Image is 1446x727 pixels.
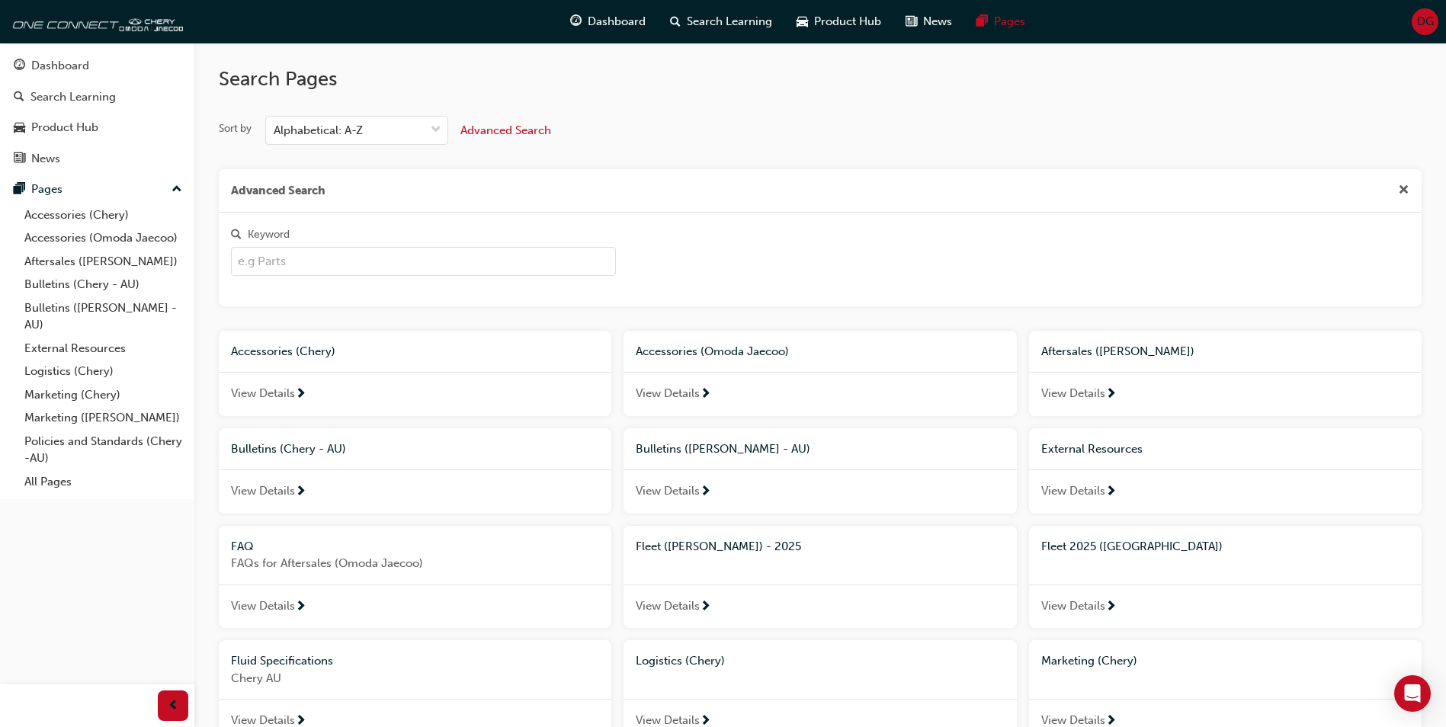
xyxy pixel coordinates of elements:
a: Marketing (Chery) [18,383,188,407]
span: next-icon [700,485,711,499]
div: Product Hub [31,119,98,136]
span: pages-icon [14,183,25,197]
a: Fleet 2025 ([GEOGRAPHIC_DATA])View Details [1029,526,1422,629]
a: Accessories (Omoda Jaecoo)View Details [624,331,1016,416]
span: View Details [636,597,700,615]
a: Dashboard [6,52,188,80]
span: FAQ [231,540,254,553]
div: Pages [31,181,63,198]
a: External ResourcesView Details [1029,428,1422,514]
span: pages-icon [976,12,988,31]
span: next-icon [700,600,711,614]
span: View Details [231,597,295,615]
span: View Details [636,385,700,402]
span: View Details [231,385,295,402]
span: DG [1417,13,1434,30]
span: Pages [994,13,1025,30]
a: Accessories (Omoda Jaecoo) [18,226,188,250]
a: Bulletins (Chery - AU) [18,273,188,296]
span: News [923,13,952,30]
span: next-icon [295,388,306,402]
a: FAQFAQs for Aftersales (Omoda Jaecoo)View Details [219,526,611,629]
span: next-icon [295,485,306,499]
span: Advanced Search [231,182,325,200]
a: News [6,145,188,173]
button: DashboardSearch LearningProduct HubNews [6,49,188,175]
span: Bulletins ([PERSON_NAME] - AU) [636,442,810,456]
span: Bulletins (Chery - AU) [231,442,346,456]
span: guage-icon [570,12,582,31]
span: next-icon [1105,485,1117,499]
span: Search Learning [687,13,772,30]
button: DG [1412,8,1438,35]
a: External Resources [18,337,188,360]
a: news-iconNews [893,6,964,37]
a: Bulletins ([PERSON_NAME] - AU)View Details [624,428,1016,514]
div: Alphabetical: A-Z [274,122,363,139]
span: View Details [231,482,295,500]
span: Fleet ([PERSON_NAME]) - 2025 [636,540,801,553]
span: news-icon [906,12,917,31]
span: next-icon [295,600,306,614]
div: Dashboard [31,57,89,75]
span: down-icon [431,120,441,140]
img: oneconnect [8,6,183,37]
span: guage-icon [14,59,25,73]
span: Marketing (Chery) [1041,654,1137,668]
a: Accessories (Chery) [18,203,188,227]
button: cross-icon [1398,181,1409,200]
span: news-icon [14,152,25,166]
span: next-icon [1105,388,1117,402]
a: Policies and Standards (Chery -AU) [18,430,188,470]
span: search-icon [231,228,242,242]
span: View Details [1041,385,1105,402]
a: car-iconProduct Hub [784,6,893,37]
span: prev-icon [168,697,179,716]
a: Product Hub [6,114,188,142]
span: Aftersales ([PERSON_NAME]) [1041,344,1194,358]
a: guage-iconDashboard [558,6,658,37]
span: Chery AU [231,670,599,687]
button: Advanced Search [460,116,551,145]
div: Open Intercom Messenger [1394,675,1431,712]
span: up-icon [172,180,182,200]
span: External Resources [1041,442,1143,456]
a: All Pages [18,470,188,494]
a: Logistics (Chery) [18,360,188,383]
span: next-icon [700,388,711,402]
div: Search Learning [30,88,116,106]
span: Accessories (Omoda Jaecoo) [636,344,789,358]
a: Bulletins ([PERSON_NAME] - AU) [18,296,188,337]
div: Sort by [219,121,252,136]
h2: Search Pages [219,67,1422,91]
span: FAQs for Aftersales (Omoda Jaecoo) [231,555,599,572]
span: search-icon [670,12,681,31]
div: News [31,150,60,168]
span: search-icon [14,91,24,104]
span: next-icon [1105,600,1117,614]
a: pages-iconPages [964,6,1037,37]
span: Accessories (Chery) [231,344,335,358]
a: Fleet ([PERSON_NAME]) - 2025View Details [624,526,1016,629]
span: Dashboard [588,13,646,30]
a: Search Learning [6,83,188,111]
span: View Details [1041,597,1105,615]
span: View Details [1041,482,1105,500]
span: Fleet 2025 ([GEOGRAPHIC_DATA]) [1041,540,1223,553]
a: search-iconSearch Learning [658,6,784,37]
span: cross-icon [1398,184,1409,198]
button: Pages [6,175,188,203]
a: Accessories (Chery)View Details [219,331,611,416]
span: View Details [636,482,700,500]
span: Fluid Specifications [231,654,333,668]
span: Logistics (Chery) [636,654,725,668]
span: Product Hub [814,13,881,30]
a: Marketing ([PERSON_NAME]) [18,406,188,430]
span: car-icon [797,12,808,31]
a: Aftersales ([PERSON_NAME]) [18,250,188,274]
span: Advanced Search [460,123,551,137]
a: Aftersales ([PERSON_NAME])View Details [1029,331,1422,416]
input: Keyword [231,247,616,276]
